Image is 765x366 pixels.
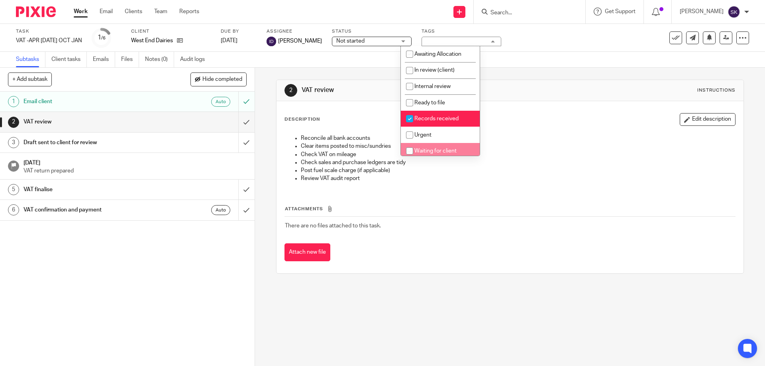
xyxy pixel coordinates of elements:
[8,96,19,107] div: 1
[179,8,199,16] a: Reports
[285,223,381,229] span: There are no files attached to this task.
[267,37,276,46] img: svg%3E
[131,28,211,35] label: Client
[8,204,19,215] div: 6
[284,116,320,123] p: Description
[51,52,87,67] a: Client tasks
[190,72,247,86] button: Hide completed
[145,52,174,67] a: Notes (0)
[211,205,230,215] div: Auto
[93,52,115,67] a: Emails
[221,38,237,43] span: [DATE]
[16,37,82,45] div: VAT -APR JUL OCT JAN
[336,38,365,44] span: Not started
[301,142,735,150] p: Clear items posted to misc/sundries
[24,184,161,196] h1: VAT finalise
[605,9,636,14] span: Get Support
[422,28,501,35] label: Tags
[8,117,19,128] div: 2
[278,37,322,45] span: [PERSON_NAME]
[284,243,330,261] button: Attach new file
[131,37,173,45] p: West End Dairies
[680,113,736,126] button: Edit description
[301,134,735,142] p: Reconcile all bank accounts
[267,28,322,35] label: Assignee
[24,116,161,128] h1: VAT review
[302,86,527,94] h1: VAT review
[16,6,56,17] img: Pixie
[414,84,451,89] span: Internal review
[301,166,735,174] p: Post fuel scale charge (if applicable)
[16,28,82,35] label: Task
[211,97,230,107] div: Auto
[414,148,457,154] span: Waiting for client
[74,8,88,16] a: Work
[98,33,106,42] div: 1
[24,137,161,149] h1: Draft sent to client for review
[125,8,142,16] a: Clients
[728,6,740,18] img: svg%3E
[24,157,247,167] h1: [DATE]
[24,167,247,175] p: VAT return prepared
[414,67,455,73] span: In review (client)
[8,184,19,195] div: 5
[414,132,432,138] span: Urgent
[24,96,161,108] h1: Email client
[490,10,561,17] input: Search
[16,37,82,45] div: VAT -APR [DATE] OCT JAN
[100,8,113,16] a: Email
[301,174,735,182] p: Review VAT audit report
[8,72,52,86] button: + Add subtask
[285,207,323,211] span: Attachments
[680,8,724,16] p: [PERSON_NAME]
[16,52,45,67] a: Subtasks
[154,8,167,16] a: Team
[301,159,735,166] p: Check sales and purchase ledgers are tidy
[414,51,461,57] span: Awaiting Allocation
[101,36,106,40] small: /6
[301,151,735,159] p: Check VAT on mileage
[180,52,211,67] a: Audit logs
[8,137,19,148] div: 3
[284,84,297,97] div: 2
[414,100,445,106] span: Ready to file
[697,87,736,94] div: Instructions
[414,116,459,121] span: Records received
[24,204,161,216] h1: VAT confirmation and payment
[221,28,257,35] label: Due by
[202,76,242,83] span: Hide completed
[121,52,139,67] a: Files
[332,28,412,35] label: Status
